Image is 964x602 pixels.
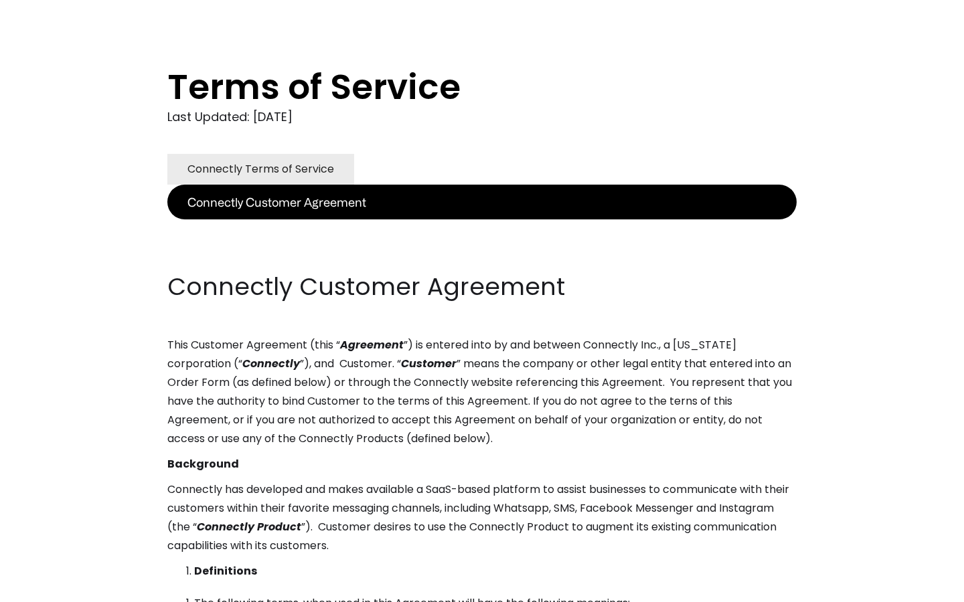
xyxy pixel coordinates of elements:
[167,270,797,304] h2: Connectly Customer Agreement
[167,219,797,238] p: ‍
[167,67,743,107] h1: Terms of Service
[194,563,257,579] strong: Definitions
[167,245,797,264] p: ‍
[401,356,457,371] em: Customer
[27,579,80,597] ul: Language list
[167,107,797,127] div: Last Updated: [DATE]
[187,160,334,179] div: Connectly Terms of Service
[197,519,301,534] em: Connectly Product
[167,336,797,448] p: This Customer Agreement (this “ ”) is entered into by and between Connectly Inc., a [US_STATE] co...
[187,193,366,211] div: Connectly Customer Agreement
[167,456,239,472] strong: Background
[340,337,404,353] em: Agreement
[13,577,80,597] aside: Language selected: English
[167,480,797,555] p: Connectly has developed and makes available a SaaS-based platform to assist businesses to communi...
[242,356,300,371] em: Connectly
